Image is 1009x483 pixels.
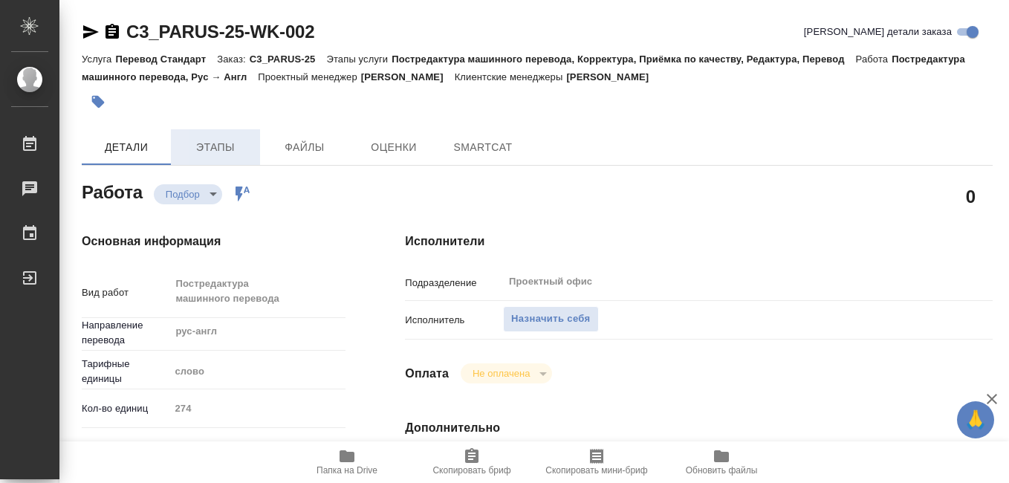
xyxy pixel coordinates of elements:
[468,367,534,380] button: Не оплачена
[82,85,114,118] button: Добавить тэг
[856,54,892,65] p: Работа
[82,54,965,82] p: Постредактура машинного перевода, Рус → Англ
[82,401,169,416] p: Кол-во единиц
[161,188,204,201] button: Подбор
[103,23,121,41] button: Скопировать ссылку
[217,54,249,65] p: Заказ:
[455,71,567,82] p: Клиентские менеджеры
[545,465,647,476] span: Скопировать мини-бриф
[317,465,377,476] span: Папка на Drive
[169,435,345,460] div: Техника
[392,54,855,65] p: Постредактура машинного перевода, Корректура, Приёмка по качеству, Редактура, Перевод
[405,233,993,250] h4: Исполнители
[957,401,994,438] button: 🙏
[269,138,340,157] span: Файлы
[82,54,115,65] p: Услуга
[966,184,976,209] h2: 0
[358,138,429,157] span: Оценки
[409,441,534,483] button: Скопировать бриф
[82,318,169,348] p: Направление перевода
[405,313,503,328] p: Исполнитель
[566,71,660,82] p: [PERSON_NAME]
[169,398,345,419] input: Пустое поле
[534,441,659,483] button: Скопировать мини-бриф
[405,365,449,383] h4: Оплата
[963,404,988,435] span: 🙏
[250,54,327,65] p: C3_PARUS-25
[405,419,993,437] h4: Дополнительно
[82,233,345,250] h4: Основная информация
[461,363,552,383] div: Подбор
[361,71,455,82] p: [PERSON_NAME]
[82,357,169,386] p: Тарифные единицы
[804,25,952,39] span: [PERSON_NAME] детали заказа
[82,440,169,455] p: Общая тематика
[432,465,510,476] span: Скопировать бриф
[82,23,100,41] button: Скопировать ссылку для ЯМессенджера
[115,54,217,65] p: Перевод Стандарт
[326,54,392,65] p: Этапы услуги
[91,138,162,157] span: Детали
[82,178,143,204] h2: Работа
[154,184,222,204] div: Подбор
[169,359,345,384] div: слово
[82,285,169,300] p: Вид работ
[686,465,758,476] span: Обновить файлы
[659,441,784,483] button: Обновить файлы
[258,71,360,82] p: Проектный менеджер
[180,138,251,157] span: Этапы
[447,138,519,157] span: SmartCat
[503,306,598,332] button: Назначить себя
[126,22,314,42] a: C3_PARUS-25-WK-002
[285,441,409,483] button: Папка на Drive
[511,311,590,328] span: Назначить себя
[405,276,503,291] p: Подразделение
